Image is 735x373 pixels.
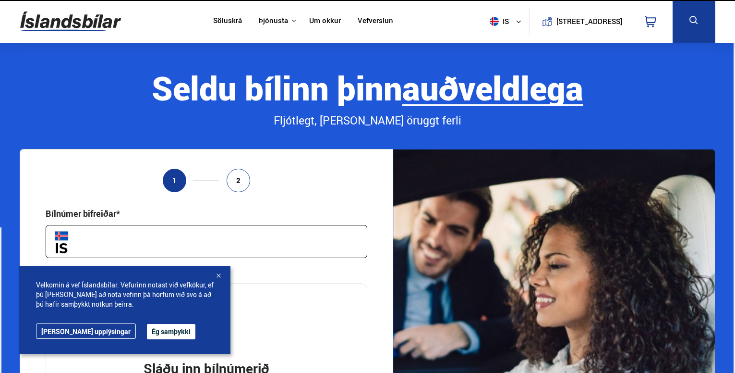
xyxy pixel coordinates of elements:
[236,176,241,185] span: 2
[560,17,619,25] button: [STREET_ADDRESS]
[147,324,195,339] button: Ég samþykki
[402,65,583,110] b: auðveldlega
[36,280,214,309] span: Velkomin á vef Íslandsbílar. Vefurinn notast við vefkökur, ef þú [PERSON_NAME] að nota vefinn þá ...
[46,208,120,219] div: Bílnúmer bifreiðar*
[534,8,627,35] a: [STREET_ADDRESS]
[36,323,136,339] a: [PERSON_NAME] upplýsingar
[172,176,177,185] span: 1
[309,16,341,26] a: Um okkur
[486,7,529,36] button: is
[20,6,121,37] img: G0Ugv5HjCgRt.svg
[20,112,715,129] div: Fljótlegt, [PERSON_NAME] öruggt ferli
[490,17,499,26] img: svg+xml;base64,PHN2ZyB4bWxucz0iaHR0cDovL3d3dy53My5vcmcvMjAwMC9zdmciIHdpZHRoPSI1MTIiIGhlaWdodD0iNT...
[259,16,288,25] button: Þjónusta
[486,17,510,26] span: is
[20,70,715,106] div: Seldu bílinn þinn
[358,16,393,26] a: Vefverslun
[213,16,242,26] a: Söluskrá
